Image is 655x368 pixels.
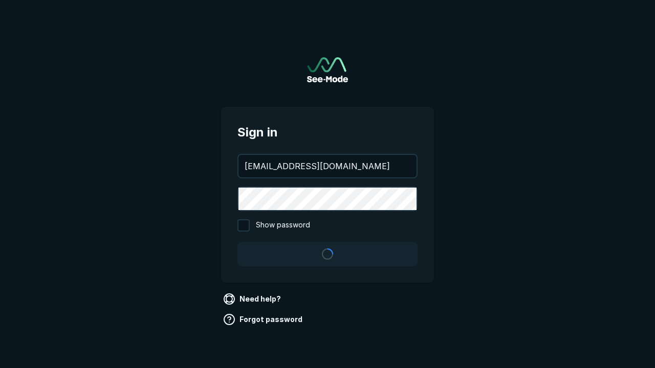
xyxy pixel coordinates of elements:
span: Sign in [237,123,418,142]
input: your@email.com [238,155,417,177]
a: Go to sign in [307,57,348,82]
img: See-Mode Logo [307,57,348,82]
a: Forgot password [221,311,307,328]
a: Need help? [221,291,285,307]
span: Show password [256,219,310,232]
